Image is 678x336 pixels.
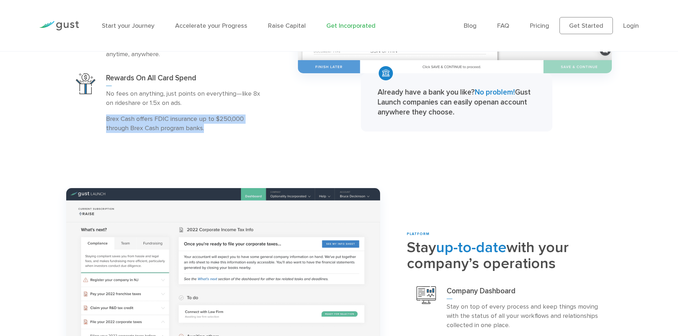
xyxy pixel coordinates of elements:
strong: Already have a bank you like? Gust Launch companies can easily open [378,88,531,107]
img: Company [416,286,436,304]
span: No problem! [475,88,515,97]
img: Reward [76,73,95,95]
h3: Rewards On All Card Spend [106,73,262,86]
a: FAQ [497,22,509,30]
p: Brex Cash offers FDIC insurance up to $250,000 through Brex Cash program banks. [106,114,262,133]
img: Money Icon [379,66,393,80]
a: Get Started [559,17,613,34]
img: Gust Logo [39,21,79,31]
a: Login [623,22,639,30]
a: Raise Capital [268,22,306,30]
strong: an account anywhere they choose. [378,98,527,117]
a: Pricing [530,22,549,30]
a: Accelerate your Progress [175,22,247,30]
p: No fees on anything, just points on everything—like 8x on rideshare or 1.5x on ads. [106,89,262,108]
h2: Stay with your company’s operations [407,240,612,272]
span: up-to-date [436,239,506,256]
a: Get Incorporated [326,22,375,30]
div: PLATFORM [407,231,612,237]
a: Start your Journey [102,22,154,30]
a: Blog [464,22,477,30]
h3: Company Dashboard [447,286,602,299]
p: Stay on top of every process and keep things moving with the status of all your workflows and rel... [447,302,602,330]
